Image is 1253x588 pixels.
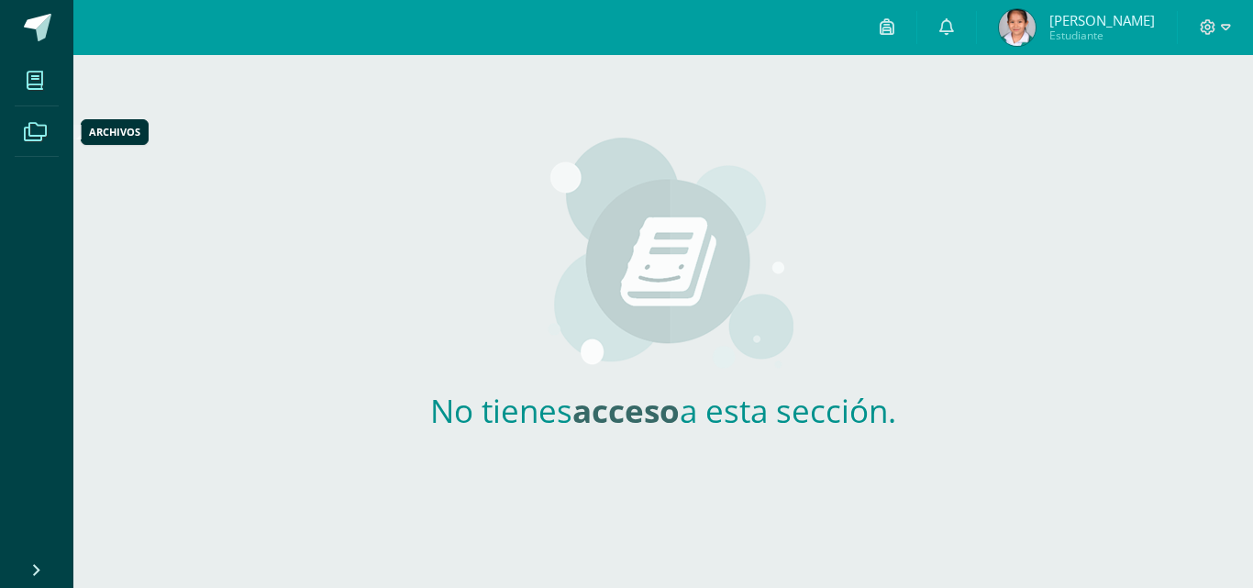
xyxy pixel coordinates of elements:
[534,136,793,374] img: courses_medium.png
[1049,28,1155,43] span: Estudiante
[393,389,934,432] h2: No tienes a esta sección.
[572,389,680,432] strong: acceso
[1049,11,1155,29] span: [PERSON_NAME]
[999,9,1036,46] img: b2d504290756f07b16cceb108ae0bf28.png
[89,125,140,139] div: Archivos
